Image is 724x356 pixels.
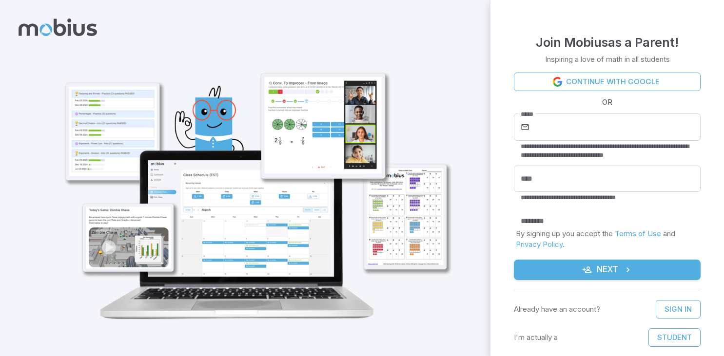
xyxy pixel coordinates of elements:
a: Sign In [656,300,701,319]
button: Student [648,328,701,347]
a: Terms of Use [615,229,661,238]
p: Inspiring a love of math in all students [545,54,670,65]
p: By signing up you accept the and . [516,228,699,250]
h4: Join Mobius as a Parent ! [536,33,679,52]
a: Continue with Google [514,73,701,91]
button: Next [514,260,701,280]
p: I'm actually a [514,332,558,343]
span: OR [600,97,615,108]
img: parent_1-illustration [45,27,461,332]
p: Already have an account? [514,304,600,315]
a: Privacy Policy [516,240,563,249]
